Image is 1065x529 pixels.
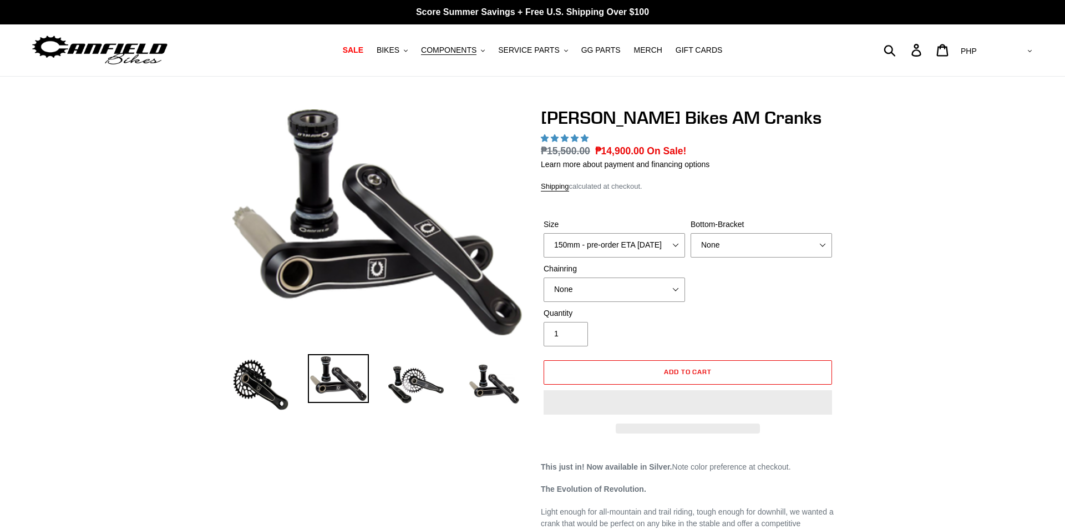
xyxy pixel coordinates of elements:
button: BIKES [371,43,413,58]
span: On Sale! [647,144,686,158]
img: Load image into Gallery viewer, Canfield Bikes AM Cranks [230,354,291,415]
input: Search [890,38,918,62]
a: MERCH [628,43,668,58]
a: GG PARTS [576,43,626,58]
div: calculated at checkout. [541,181,835,192]
span: ₱14,900.00 [595,145,645,157]
label: Bottom-Bracket [691,219,832,230]
label: Size [544,219,685,230]
label: Quantity [544,308,685,319]
label: Chainring [544,263,685,275]
a: Learn more about payment and financing options [541,160,709,169]
strong: The Evolution of Revolution. [541,485,646,493]
span: BIKES [377,46,399,55]
a: Shipping [541,182,569,192]
strong: This just in! Now available in Silver. [541,462,672,471]
span: SERVICE PARTS [498,46,559,55]
span: 4.97 stars [541,134,591,143]
img: Canfield Bikes [31,33,169,68]
span: MERCH [634,46,662,55]
span: COMPONENTS [421,46,476,55]
a: SALE [337,43,369,58]
h1: [PERSON_NAME] Bikes AM Cranks [541,107,835,128]
button: COMPONENTS [415,43,490,58]
a: GIFT CARDS [670,43,728,58]
img: Canfield Cranks [232,109,522,335]
img: Load image into Gallery viewer, Canfield Bikes AM Cranks [386,354,447,415]
s: ₱15,500.00 [541,145,590,157]
span: GIFT CARDS [676,46,723,55]
span: SALE [343,46,363,55]
button: Add to cart [544,360,832,385]
span: GG PARTS [581,46,621,55]
button: SERVICE PARTS [493,43,573,58]
span: Add to cart [664,367,712,376]
img: Load image into Gallery viewer, Canfield Cranks [308,354,369,403]
p: Note color preference at checkout. [541,461,835,473]
img: Load image into Gallery viewer, CANFIELD-AM_DH-CRANKS [463,354,524,415]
